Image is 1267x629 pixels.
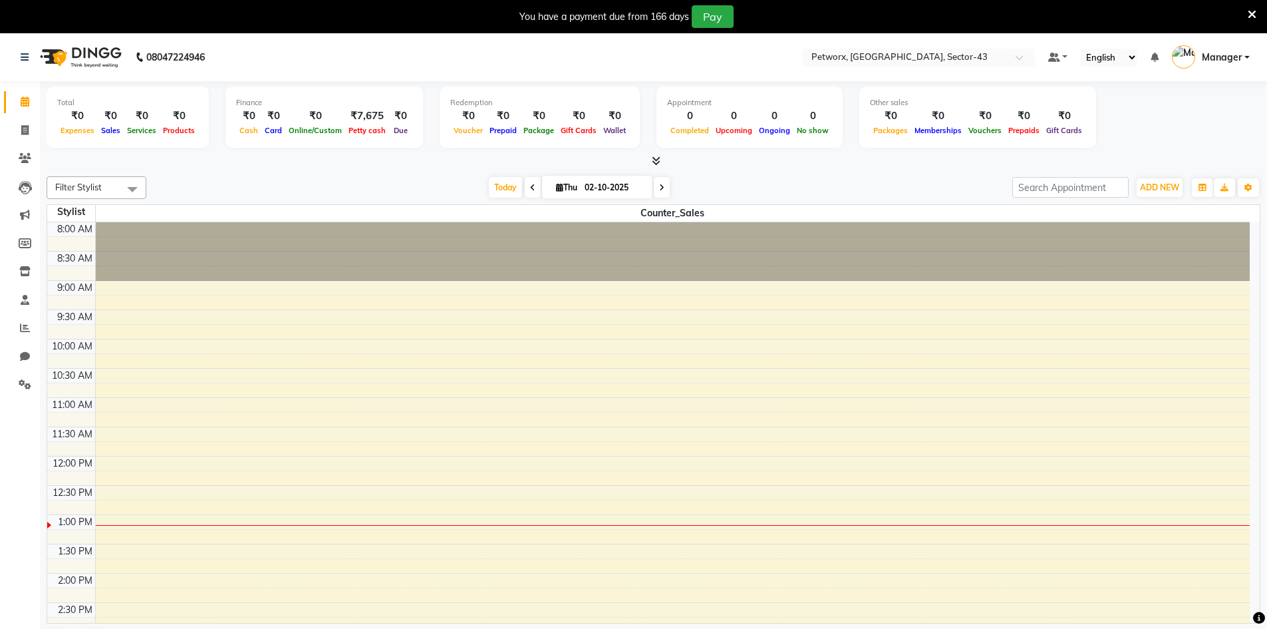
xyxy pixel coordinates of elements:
[49,427,95,441] div: 11:30 AM
[236,97,412,108] div: Finance
[285,108,345,124] div: ₹0
[50,486,95,500] div: 12:30 PM
[96,205,1250,222] span: Counter_Sales
[1043,108,1085,124] div: ₹0
[793,108,832,124] div: 0
[34,39,125,76] img: logo
[965,126,1005,135] span: Vouchers
[1140,182,1179,192] span: ADD NEW
[49,369,95,383] div: 10:30 AM
[1202,51,1242,65] span: Manager
[146,39,205,76] b: 08047224946
[55,544,95,558] div: 1:30 PM
[98,126,124,135] span: Sales
[600,108,629,124] div: ₹0
[49,398,95,412] div: 11:00 AM
[911,126,965,135] span: Memberships
[261,108,285,124] div: ₹0
[712,108,756,124] div: 0
[1137,178,1183,197] button: ADD NEW
[692,5,734,28] button: Pay
[486,126,520,135] span: Prepaid
[55,222,95,236] div: 8:00 AM
[57,108,98,124] div: ₹0
[450,108,486,124] div: ₹0
[345,126,389,135] span: Petty cash
[55,281,95,295] div: 9:00 AM
[756,126,793,135] span: Ongoing
[55,603,95,617] div: 2:30 PM
[236,126,261,135] span: Cash
[1005,126,1043,135] span: Prepaids
[389,108,412,124] div: ₹0
[870,108,911,124] div: ₹0
[1012,177,1129,198] input: Search Appointment
[756,108,793,124] div: 0
[55,182,102,192] span: Filter Stylist
[124,108,160,124] div: ₹0
[55,574,95,588] div: 2:00 PM
[581,178,647,198] input: 2025-10-02
[390,126,411,135] span: Due
[1005,108,1043,124] div: ₹0
[160,126,198,135] span: Products
[124,126,160,135] span: Services
[57,126,98,135] span: Expenses
[520,126,557,135] span: Package
[486,108,520,124] div: ₹0
[712,126,756,135] span: Upcoming
[870,126,911,135] span: Packages
[55,252,95,266] div: 8:30 AM
[55,310,95,324] div: 9:30 AM
[285,126,345,135] span: Online/Custom
[160,108,198,124] div: ₹0
[450,126,486,135] span: Voucher
[489,177,522,198] span: Today
[911,108,965,124] div: ₹0
[57,97,198,108] div: Total
[236,108,261,124] div: ₹0
[965,108,1005,124] div: ₹0
[557,126,600,135] span: Gift Cards
[261,126,285,135] span: Card
[1043,126,1085,135] span: Gift Cards
[49,339,95,353] div: 10:00 AM
[667,97,832,108] div: Appointment
[557,108,600,124] div: ₹0
[553,182,581,192] span: Thu
[1172,45,1195,69] img: Manager
[98,108,124,124] div: ₹0
[519,10,689,24] div: You have a payment due from 166 days
[345,108,389,124] div: ₹7,675
[520,108,557,124] div: ₹0
[667,108,712,124] div: 0
[50,457,95,471] div: 12:00 PM
[667,126,712,135] span: Completed
[600,126,629,135] span: Wallet
[47,205,95,219] div: Stylist
[870,97,1085,108] div: Other sales
[793,126,832,135] span: No show
[55,515,95,529] div: 1:00 PM
[450,97,629,108] div: Redemption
